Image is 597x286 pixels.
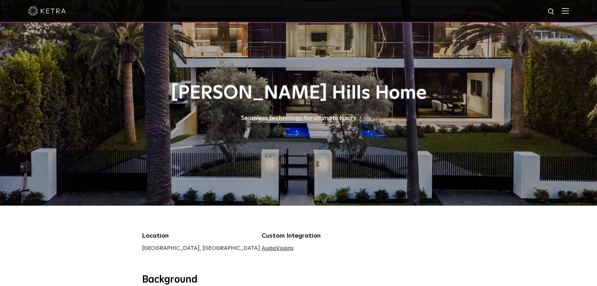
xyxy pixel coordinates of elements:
[142,113,455,123] div: Seamless technology for ultimate luxury
[547,8,555,16] img: search icon
[262,246,294,251] a: AudioVisions
[142,231,260,241] h5: Location
[142,244,260,253] p: [GEOGRAPHIC_DATA], [GEOGRAPHIC_DATA]
[562,8,569,14] img: Hamburger%20Nav.svg
[28,6,66,16] img: ketra-logo-2019-white
[262,231,338,241] h5: Custom Integration
[142,83,455,104] h1: [PERSON_NAME] Hills Home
